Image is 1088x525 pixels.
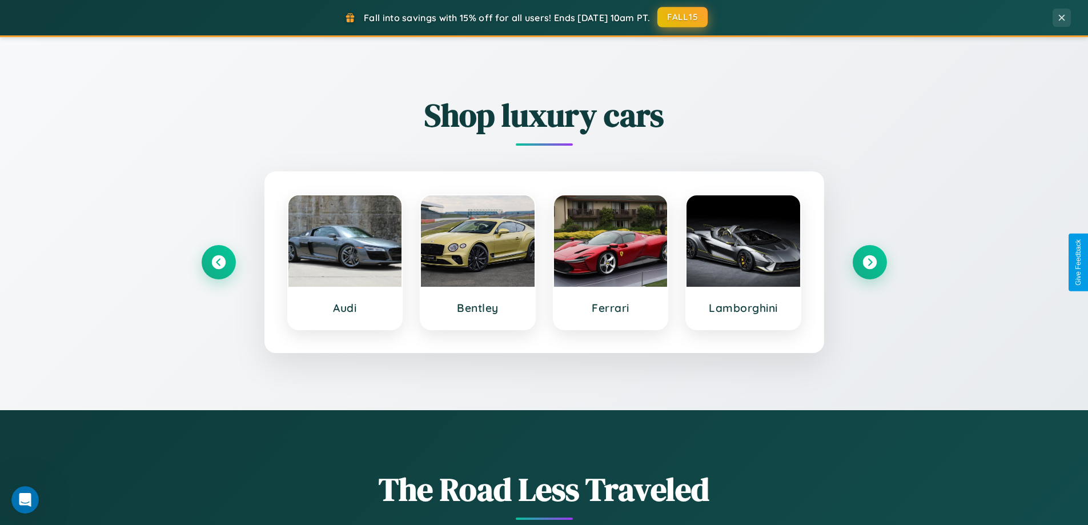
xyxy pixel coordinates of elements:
[1074,239,1082,286] div: Give Feedback
[202,93,887,137] h2: Shop luxury cars
[202,467,887,511] h1: The Road Less Traveled
[698,301,789,315] h3: Lamborghini
[300,301,391,315] h3: Audi
[11,486,39,514] iframe: Intercom live chat
[364,12,650,23] span: Fall into savings with 15% off for all users! Ends [DATE] 10am PT.
[432,301,523,315] h3: Bentley
[657,7,708,27] button: FALL15
[565,301,656,315] h3: Ferrari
